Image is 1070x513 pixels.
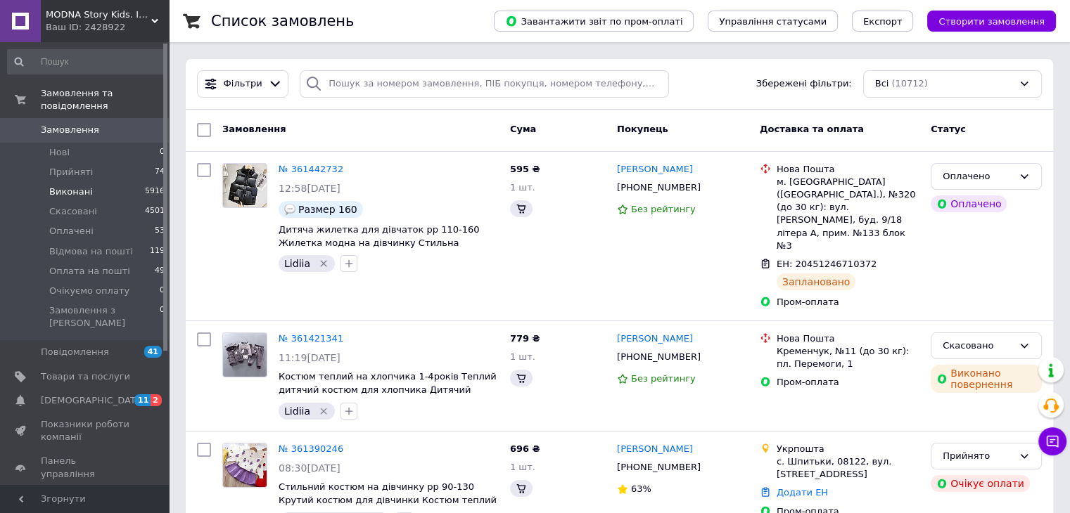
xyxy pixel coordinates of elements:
span: 63% [631,483,651,494]
div: Пром-оплата [777,296,919,309]
span: Без рейтингу [631,373,696,384]
span: 779 ₴ [510,333,540,344]
span: Размер 160 [298,204,357,215]
span: Lidiia [284,258,310,269]
button: Експорт [852,11,914,32]
span: Збережені фільтри: [756,77,852,91]
div: с. Шпитьки, 08122, вул. [STREET_ADDRESS] [777,455,919,481]
span: 11:19[DATE] [279,352,340,363]
span: Товари та послуги [41,370,130,383]
div: Кременчук, №11 (до 30 кг): пл. Перемоги, 1 [777,345,919,370]
span: ЕН: 20451246710372 [777,259,877,269]
span: Замовлення [222,124,286,134]
div: Оплачено [943,169,1013,184]
span: Створити замовлення [938,16,1045,27]
span: Панель управління [41,455,130,480]
span: (10712) [891,78,928,89]
div: [PHONE_NUMBER] [614,178,703,197]
a: № 361442732 [279,164,343,174]
a: № 361421341 [279,333,343,344]
span: Замовлення з [PERSON_NAME] [49,304,160,330]
span: Виконані [49,186,93,198]
div: Прийнято [943,449,1013,464]
span: Доставка та оплата [760,124,864,134]
span: Замовлення [41,124,99,136]
a: Фото товару [222,163,267,208]
a: Створити замовлення [913,15,1056,26]
span: 41 [144,346,162,358]
span: 0 [160,146,165,159]
span: 2 [151,394,162,406]
div: [PHONE_NUMBER] [614,348,703,366]
div: [PHONE_NUMBER] [614,458,703,476]
span: 74 [155,166,165,178]
span: 696 ₴ [510,443,540,454]
span: MODNA Story Kids. Інтернет-магазин модного дитячого та підліткового одягу та взуття [46,8,151,21]
span: Нові [49,146,70,159]
span: Оплачені [49,225,94,238]
a: № 361390246 [279,443,343,454]
span: Статус [931,124,966,134]
div: Пром-оплата [777,376,919,389]
a: Костюм теплий на хлопчика 1-4років Теплий дитячий костюм для хлопчика Дитячий костюм на хутрі [279,371,497,408]
span: Експорт [863,16,903,27]
span: Прийняті [49,166,93,178]
span: 1 шт. [510,182,535,193]
svg: Видалити мітку [318,258,329,269]
button: Чат з покупцем [1038,427,1066,455]
a: Дитяча жилетка для дівчаток рр 110-160 Жилетка модна на дівчинку Стильна жилетка [279,224,479,261]
input: Пошук за номером замовлення, ПІБ покупця, номером телефону, Email, номером накладної [300,70,669,98]
span: 595 ₴ [510,164,540,174]
img: Фото товару [223,443,267,487]
span: 119 [150,245,165,258]
a: [PERSON_NAME] [617,332,693,346]
span: Управління статусами [719,16,827,27]
span: 1 шт. [510,462,535,472]
div: Скасовано [943,339,1013,353]
a: [PERSON_NAME] [617,443,693,456]
span: Відмова на пошті [49,245,133,258]
input: Пошук [7,49,166,74]
div: Нова Пошта [777,163,919,176]
a: Фото товару [222,332,267,377]
img: Фото товару [223,164,267,207]
span: Повідомлення [41,346,109,358]
span: Показники роботи компанії [41,418,130,443]
span: 11 [134,394,151,406]
img: :speech_balloon: [284,204,295,215]
span: 53 [155,225,165,238]
h1: Список замовлень [211,13,354,30]
div: Нова Пошта [777,332,919,345]
span: Всі [875,77,889,91]
span: 4501 [145,205,165,218]
div: Оплачено [931,195,1007,212]
span: 08:30[DATE] [279,462,340,474]
span: Скасовані [49,205,97,218]
span: Оплата на пошті [49,265,130,278]
button: Завантажити звіт по пром-оплаті [494,11,694,32]
div: Укрпошта [777,443,919,455]
span: 49 [155,265,165,278]
a: [PERSON_NAME] [617,163,693,176]
a: Додати ЕН [777,487,828,498]
span: 5916 [145,186,165,198]
div: Очікує оплати [931,475,1030,492]
span: Lidiia [284,405,310,417]
div: Заплановано [777,273,856,290]
svg: Видалити мітку [318,405,329,417]
span: Очікуємо оплату [49,285,129,297]
span: [DEMOGRAPHIC_DATA] [41,394,145,407]
span: Замовлення та повідомлення [41,87,169,112]
span: Фільтри [224,77,262,91]
button: Управління статусами [708,11,838,32]
span: 0 [160,304,165,330]
span: Покупець [617,124,668,134]
div: м. [GEOGRAPHIC_DATA] ([GEOGRAPHIC_DATA].), №320 (до 30 кг): вул. [PERSON_NAME], буд. 9/18 літера ... [777,176,919,252]
button: Створити замовлення [927,11,1056,32]
img: Фото товару [223,333,267,377]
span: 1 шт. [510,351,535,362]
span: Завантажити звіт по пром-оплаті [505,15,682,27]
div: Виконано повернення [931,365,1042,393]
